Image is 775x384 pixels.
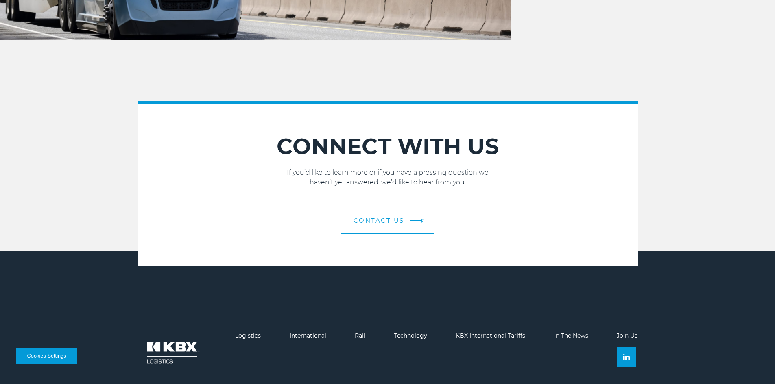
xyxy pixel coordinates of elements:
[354,217,404,223] span: Contact Us
[554,332,588,339] a: In The News
[394,332,427,339] a: Technology
[623,354,630,360] img: Linkedin
[138,168,638,187] p: If you’d like to learn more or if you have a pressing question we haven’t yet answered, we’d like...
[341,208,434,234] a: Contact Us arrow arrow
[456,332,525,339] a: KBX International Tariffs
[421,219,424,223] img: arrow
[617,332,637,339] a: Join Us
[290,332,326,339] a: International
[138,332,207,373] img: kbx logo
[138,133,638,160] h2: CONNECT WITH US
[235,332,261,339] a: Logistics
[16,348,77,364] button: Cookies Settings
[355,332,365,339] a: Rail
